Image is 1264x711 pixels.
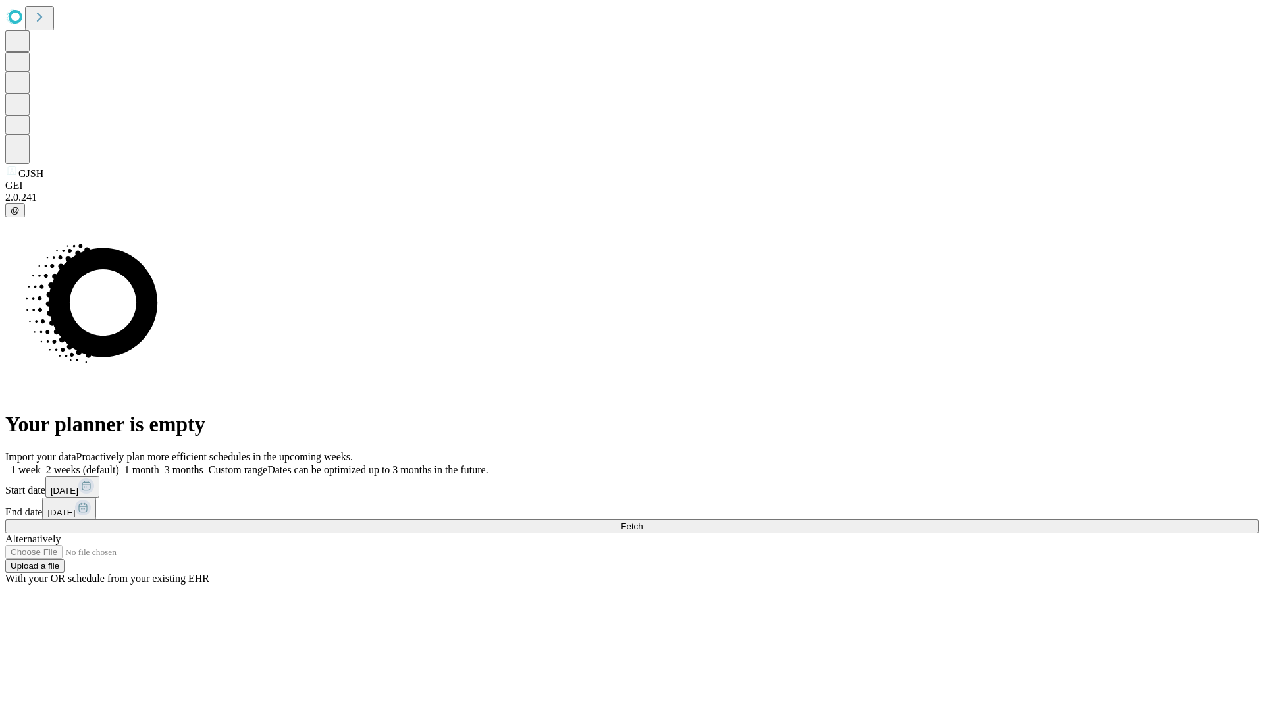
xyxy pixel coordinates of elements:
button: Upload a file [5,559,65,573]
button: [DATE] [45,476,99,498]
div: GEI [5,180,1259,192]
div: End date [5,498,1259,519]
span: Custom range [209,464,267,475]
span: 3 months [165,464,203,475]
span: Import your data [5,451,76,462]
span: 1 week [11,464,41,475]
button: @ [5,203,25,217]
span: Proactively plan more efficient schedules in the upcoming weeks. [76,451,353,462]
div: 2.0.241 [5,192,1259,203]
span: Fetch [621,521,643,531]
span: @ [11,205,20,215]
span: 2 weeks (default) [46,464,119,475]
span: [DATE] [51,486,78,496]
span: [DATE] [47,508,75,517]
button: [DATE] [42,498,96,519]
span: 1 month [124,464,159,475]
button: Fetch [5,519,1259,533]
span: Dates can be optimized up to 3 months in the future. [267,464,488,475]
span: GJSH [18,168,43,179]
div: Start date [5,476,1259,498]
span: Alternatively [5,533,61,544]
h1: Your planner is empty [5,412,1259,436]
span: With your OR schedule from your existing EHR [5,573,209,584]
